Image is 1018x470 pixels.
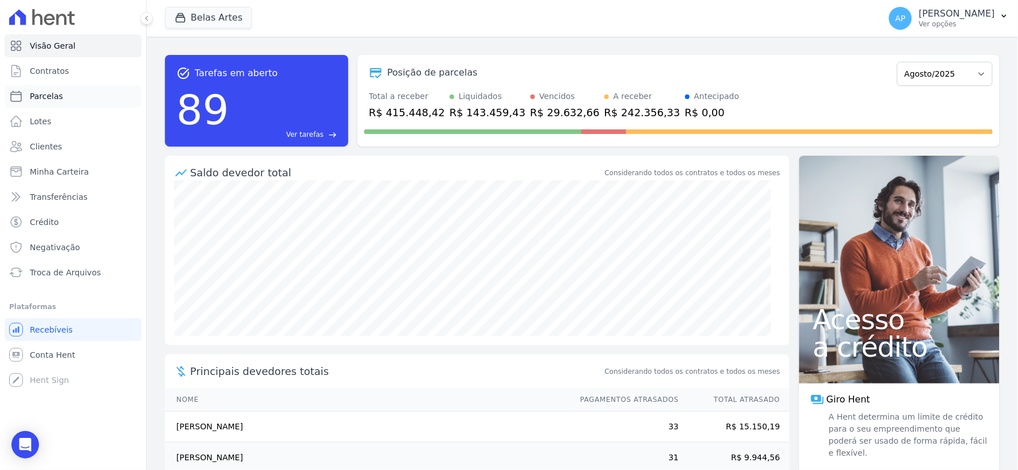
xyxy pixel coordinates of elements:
[9,300,137,314] div: Plataformas
[190,165,603,180] div: Saldo devedor total
[165,7,252,29] button: Belas Artes
[30,116,52,127] span: Lotes
[5,236,142,259] a: Negativação
[30,242,80,253] span: Negativação
[30,40,76,52] span: Visão Geral
[11,431,39,459] div: Open Intercom Messenger
[30,141,62,152] span: Clientes
[827,393,870,406] span: Giro Hent
[387,66,478,80] div: Posição de parcelas
[328,131,337,139] span: east
[813,306,986,333] span: Acesso
[5,211,142,234] a: Crédito
[176,80,229,140] div: 89
[459,90,502,102] div: Liquidados
[369,105,445,120] div: R$ 415.448,42
[827,411,988,459] span: A Hent determina um limite de crédito para o seu empreendimento que poderá ser usado de forma ráp...
[5,60,142,82] a: Contratos
[569,388,679,412] th: Pagamentos Atrasados
[30,90,63,102] span: Parcelas
[685,105,740,120] div: R$ 0,00
[30,216,59,228] span: Crédito
[5,85,142,108] a: Parcelas
[605,168,780,178] div: Considerando todos os contratos e todos os meses
[604,105,681,120] div: R$ 242.356,33
[5,261,142,284] a: Troca de Arquivos
[5,110,142,133] a: Lotes
[165,388,569,412] th: Nome
[30,166,89,177] span: Minha Carteira
[5,318,142,341] a: Recebíveis
[880,2,1018,34] button: AP [PERSON_NAME] Ver opções
[286,129,324,140] span: Ver tarefas
[195,66,278,80] span: Tarefas em aberto
[5,343,142,366] a: Conta Hent
[540,90,575,102] div: Vencidos
[176,66,190,80] span: task_alt
[30,65,69,77] span: Contratos
[30,267,101,278] span: Troca de Arquivos
[569,412,679,443] td: 33
[530,105,600,120] div: R$ 29.632,66
[919,8,995,19] p: [PERSON_NAME]
[165,412,569,443] td: [PERSON_NAME]
[614,90,653,102] div: A receber
[369,90,445,102] div: Total a receber
[5,160,142,183] a: Minha Carteira
[679,412,789,443] td: R$ 15.150,19
[679,388,789,412] th: Total Atrasado
[30,324,73,335] span: Recebíveis
[450,105,526,120] div: R$ 143.459,43
[813,333,986,361] span: a crédito
[30,191,88,203] span: Transferências
[605,366,780,377] span: Considerando todos os contratos e todos os meses
[895,14,906,22] span: AP
[919,19,995,29] p: Ver opções
[5,34,142,57] a: Visão Geral
[234,129,337,140] a: Ver tarefas east
[190,364,603,379] span: Principais devedores totais
[30,349,75,361] span: Conta Hent
[5,185,142,208] a: Transferências
[5,135,142,158] a: Clientes
[694,90,740,102] div: Antecipado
